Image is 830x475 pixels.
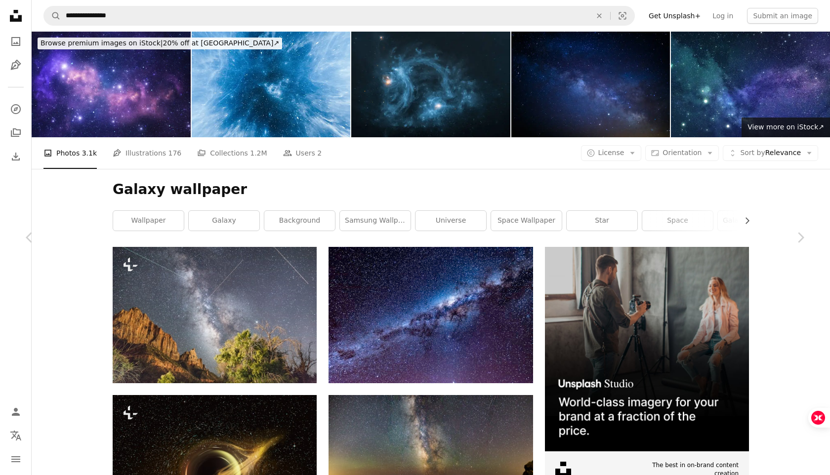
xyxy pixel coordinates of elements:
[545,247,749,451] img: file-1715651741414-859baba4300dimage
[6,402,26,422] a: Log in / Sign up
[643,8,706,24] a: Get Unsplash+
[6,32,26,51] a: Photos
[6,55,26,75] a: Illustrations
[598,149,624,157] span: License
[192,32,351,137] img: Colorful cosmic scene featuring bright stars and swirling blue nebulae set in a vast universe. Li...
[415,211,486,231] a: universe
[611,6,634,25] button: Visual search
[250,148,267,158] span: 1.2M
[113,247,317,383] img: a view of the night sky with a star trail in the background
[747,123,824,131] span: View more on iStock ↗
[43,6,635,26] form: Find visuals sitewide
[6,147,26,166] a: Download History
[41,39,163,47] span: Browse premium images on iStock |
[329,311,533,319] a: Milky Way Galaxy wallpaper
[588,6,610,25] button: Clear
[317,148,322,158] span: 2
[645,145,719,161] button: Orientation
[113,311,317,319] a: a view of the night sky with a star trail in the background
[491,211,562,231] a: space wallpaper
[6,449,26,469] button: Menu
[197,137,267,169] a: Collections 1.2M
[283,137,322,169] a: Users 2
[718,211,788,231] a: galaxy background
[113,137,181,169] a: Illustrations 176
[329,453,533,462] a: rocks under milky way
[6,99,26,119] a: Explore
[32,32,288,55] a: Browse premium images on iStock|20% off at [GEOGRAPHIC_DATA]↗
[738,211,749,231] button: scroll list to the right
[168,148,182,158] span: 176
[742,118,830,137] a: View more on iStock↗
[351,32,510,137] img: Abstract image of distant galaxies merging together
[511,32,670,137] img: Milky Way
[6,426,26,445] button: Language
[6,123,26,143] a: Collections
[189,211,259,231] a: galaxy
[663,149,702,157] span: Orientation
[642,211,713,231] a: space
[567,211,637,231] a: star
[747,8,818,24] button: Submit an image
[32,32,191,137] img: Purple space stars
[723,145,818,161] button: Sort byRelevance
[740,149,765,157] span: Sort by
[264,211,335,231] a: background
[329,247,533,383] img: Milky Way Galaxy wallpaper
[113,211,184,231] a: wallpaper
[581,145,642,161] button: License
[671,32,830,137] img: Space Stars, Nebula, Universe Background
[740,148,801,158] span: Relevance
[771,190,830,285] a: Next
[340,211,411,231] a: samsung wallpaper
[44,6,61,25] button: Search Unsplash
[113,181,749,198] h1: Galaxy wallpaper
[41,39,279,47] span: 20% off at [GEOGRAPHIC_DATA] ↗
[706,8,739,24] a: Log in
